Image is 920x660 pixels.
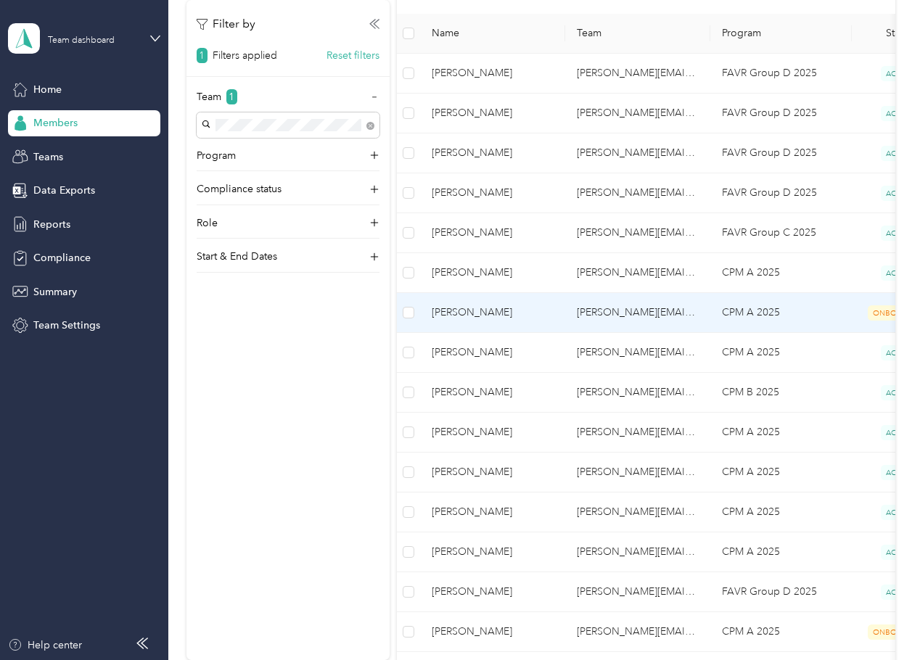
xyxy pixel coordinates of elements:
td: Lainey Bullard [420,492,565,532]
span: [PERSON_NAME] [432,345,554,360]
th: Program [710,14,852,54]
td: FAVR Group D 2025 [710,173,852,213]
span: Name [432,27,554,39]
span: 1 [197,49,208,64]
div: Team dashboard [48,36,115,45]
td: CPM A 2025 [710,293,852,333]
span: [PERSON_NAME] [432,544,554,560]
span: Home [33,82,62,97]
span: ACTIVE [881,226,917,241]
p: Team [197,90,221,105]
td: FAVR Group D 2025 [710,572,852,612]
td: FAVR Group D 2025 [710,94,852,133]
td: kimberly.nobles@optioncare.com [565,572,710,612]
td: kimberly.nobles@optioncare.com [565,133,710,173]
span: Members [33,115,78,131]
span: [PERSON_NAME] [432,384,554,400]
span: ACTIVE [881,265,917,281]
span: [PERSON_NAME] [432,305,554,321]
td: kimberly.nobles@optioncare.com [565,532,710,572]
td: Michelle Wallring [420,532,565,572]
td: Robert Lewandowski [420,572,565,612]
span: 1 [226,90,237,105]
td: FAVR Group D 2025 [710,133,852,173]
td: Nathaniel Harris [420,373,565,413]
span: [PERSON_NAME] [432,185,554,201]
span: Compliance [33,250,91,265]
td: CPM A 2025 [710,253,852,293]
td: Amanda Hawkins [420,453,565,492]
td: kimberly.nobles@optioncare.com [565,253,710,293]
span: ACTIVE [881,186,917,201]
span: Teams [33,149,63,165]
span: [PERSON_NAME] [432,464,554,480]
span: [PERSON_NAME] [432,504,554,520]
p: Program [197,148,236,163]
span: [PERSON_NAME] [432,624,554,640]
span: ACTIVE [881,425,917,440]
span: [PERSON_NAME] [432,145,554,161]
td: Chad Gray [420,293,565,333]
td: kimberly.nobles@optioncare.com [565,612,710,652]
span: ACTIVE [881,345,917,360]
td: Martha VanPutte [420,253,565,293]
p: Filter by [197,15,255,33]
td: kimberly.nobles@optioncare.com [565,333,710,373]
button: Help center [8,638,82,653]
td: CPM A 2025 [710,413,852,453]
span: ACTIVE [881,146,917,161]
span: [PERSON_NAME] [432,225,554,241]
td: kimberly.nobles@optioncare.com [565,453,710,492]
span: ACTIVE [881,385,917,400]
p: Role [197,215,218,231]
td: CPM A 2025 [710,612,852,652]
p: Start & End Dates [197,249,277,265]
span: ACTIVE [881,505,917,520]
td: kimberly.nobles@optioncare.com [565,213,710,253]
td: CPM B 2025 [710,373,852,413]
td: kimberly.nobles@optioncare.com [565,54,710,94]
span: [PERSON_NAME] [432,105,554,121]
td: kimberly.nobles@optioncare.com [565,492,710,532]
td: Kim Nobles [420,94,565,133]
span: ACTIVE [881,66,917,81]
span: Data Exports [33,183,95,198]
td: CPM A 2025 [710,492,852,532]
td: CPM A 2025 [710,532,852,572]
td: Kelly Clark [420,213,565,253]
td: Elisabeth Evora [420,413,565,453]
p: Compliance status [197,182,282,197]
td: FAVR Group D 2025 [710,54,852,94]
td: CPM A 2025 [710,333,852,373]
td: FAVR Group C 2025 [710,213,852,253]
span: [PERSON_NAME] [432,65,554,81]
td: Lisa Bair [420,173,565,213]
button: Reset filters [326,49,379,64]
span: [PERSON_NAME] [432,584,554,600]
span: Summary [33,284,77,300]
p: Filters applied [213,49,277,64]
iframe: Everlance-gr Chat Button Frame [839,579,920,660]
td: kimberly.nobles@optioncare.com [565,293,710,333]
span: ACTIVE [881,106,917,121]
span: ACTIVE [881,545,917,560]
td: Saundra Jenkins [420,133,565,173]
td: kimberly.nobles@optioncare.com [565,373,710,413]
span: Reports [33,217,70,232]
span: [PERSON_NAME] [432,265,554,281]
td: CPM A 2025 [710,453,852,492]
th: Team [565,14,710,54]
td: Chelsea Alex [420,333,565,373]
td: Millicent Driggers [420,54,565,94]
td: kimberly.nobles@optioncare.com [565,94,710,133]
th: Name [420,14,565,54]
td: kimberly.nobles@optioncare.com [565,413,710,453]
td: kimberly.nobles@optioncare.com [565,173,710,213]
span: ACTIVE [881,465,917,480]
span: Team Settings [33,318,100,333]
td: Charla Candler [420,612,565,652]
span: [PERSON_NAME] [432,424,554,440]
